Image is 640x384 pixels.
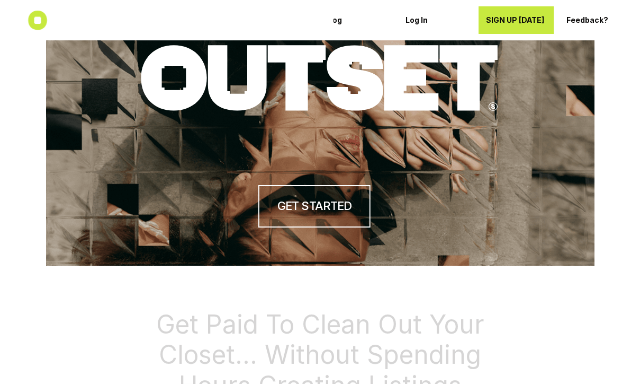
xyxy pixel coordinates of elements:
[277,198,351,214] h4: GET STARTED
[485,16,546,25] p: SIGN UP [DATE]
[478,6,553,34] a: SIGN UP [DATE]
[566,16,626,25] p: Feedback?
[558,6,634,34] a: Feedback?
[317,6,392,34] a: Blog
[324,16,385,25] p: Blog
[258,185,371,228] a: GET STARTED
[398,6,473,34] a: Log In
[405,16,465,25] p: Log In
